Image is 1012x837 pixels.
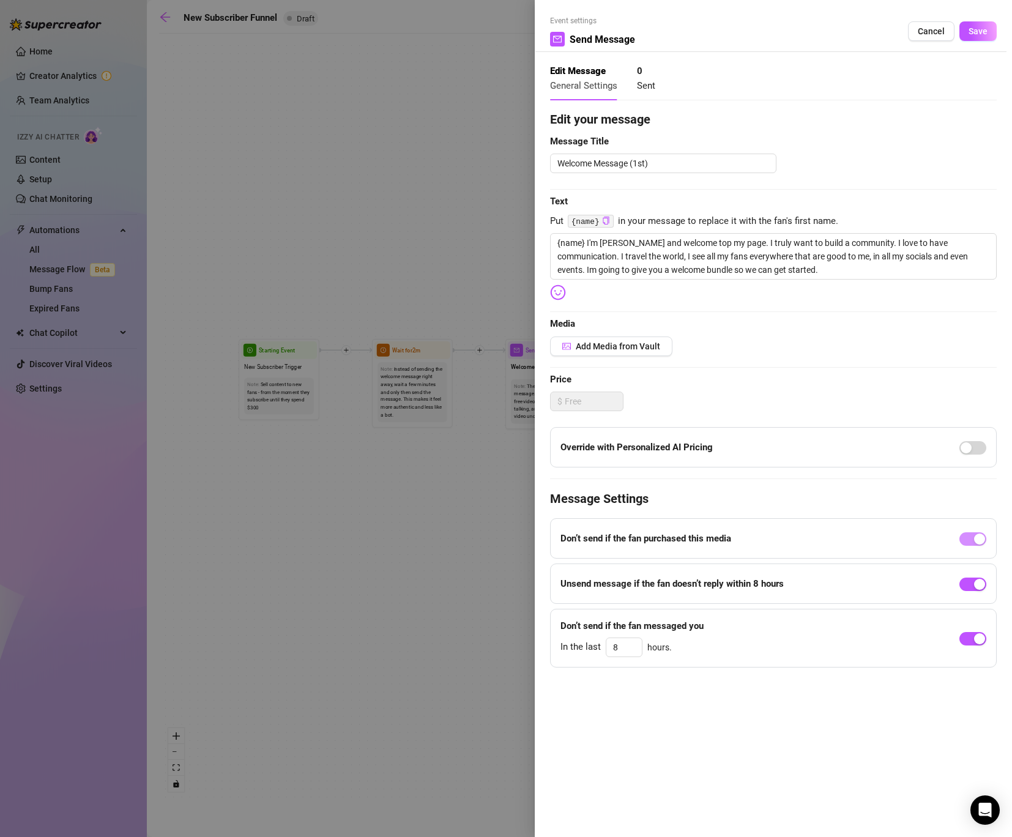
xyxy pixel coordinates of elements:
button: Cancel [908,21,954,41]
span: Send Message [570,32,635,47]
strong: Price [550,374,571,385]
textarea: Welcome Message (1st) [550,154,776,173]
strong: Edit your message [550,112,650,127]
strong: Override with Personalized AI Pricing [560,442,713,453]
strong: Edit Message [550,65,606,76]
strong: 0 [637,65,642,76]
input: Free [565,392,623,411]
img: svg%3e [550,285,566,300]
div: hours. [560,638,704,657]
span: picture [562,342,571,351]
span: Sent [637,80,655,91]
strong: Media [550,318,575,329]
strong: Message Title [550,136,609,147]
div: Open Intercom Messenger [970,795,1000,825]
h4: Message Settings [550,490,997,507]
span: Event settings [550,15,635,27]
button: Click to Copy [602,217,610,226]
span: In the last [560,640,601,655]
span: Save [969,26,988,36]
textarea: {name} I'm [PERSON_NAME] and welcome top my page. I truly want to build a community. I love to ha... [550,233,997,280]
span: Put in your message to replace it with the fan's first name. [550,214,997,229]
strong: Don’t send if the fan messaged you [560,620,704,631]
span: General Settings [550,80,617,91]
strong: Unsend message if the fan doesn’t reply within 8 hours [560,578,784,589]
code: {name} [568,215,614,228]
button: Add Media from Vault [550,337,672,356]
span: copy [602,217,610,225]
button: Save [959,21,997,41]
span: mail [553,35,562,43]
span: Cancel [918,26,945,36]
span: Add Media from Vault [576,341,660,351]
strong: Don’t send if the fan purchased this media [560,533,731,544]
strong: Text [550,196,568,207]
